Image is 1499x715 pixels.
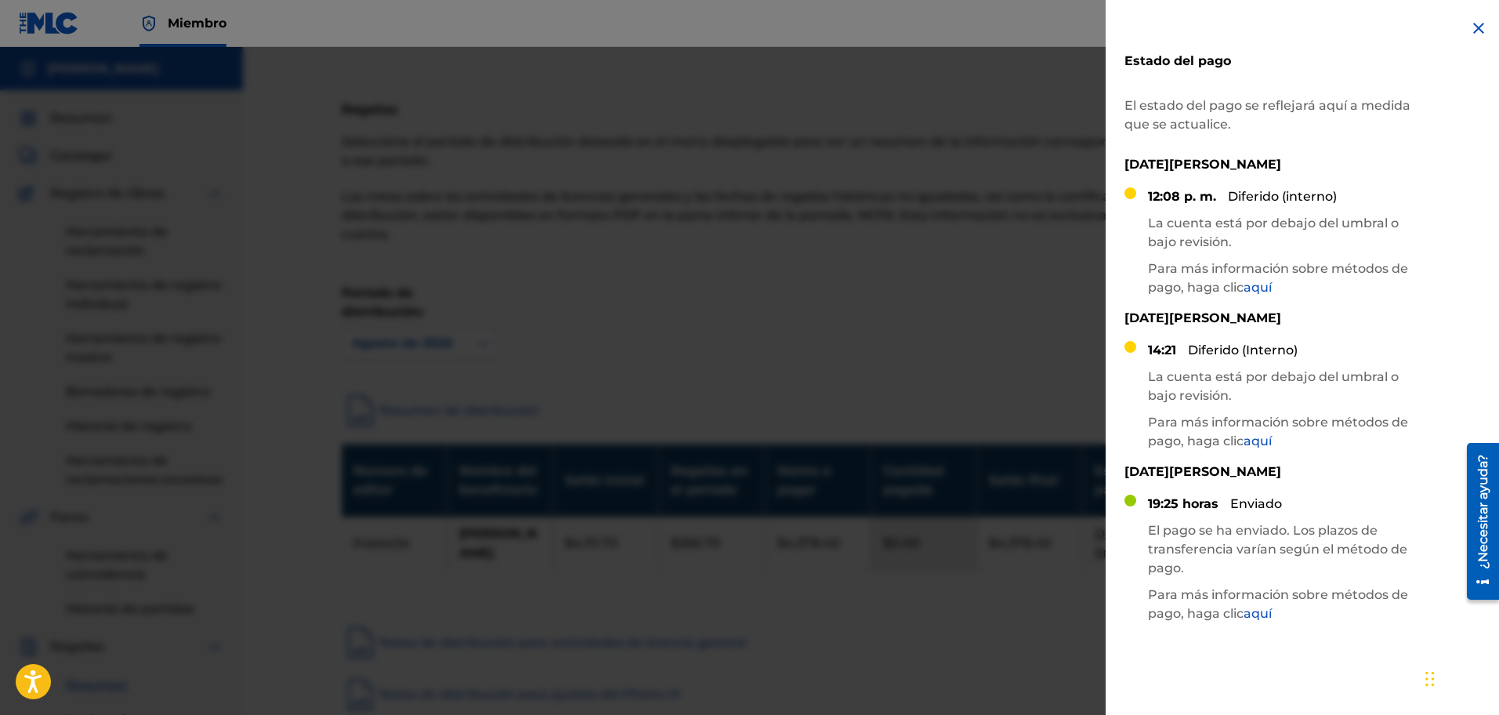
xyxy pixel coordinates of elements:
[1421,640,1499,715] iframe: Widget de chat
[1124,464,1281,479] font: [DATE][PERSON_NAME]
[1148,369,1399,403] font: La cuenta está por debajo del umbral o bajo revisión.
[1188,343,1298,357] font: Diferido (Interno)
[1148,189,1216,204] font: 12:08 p. m.
[1148,261,1408,295] font: Para más información sobre métodos de pago, haga clic
[1124,53,1231,68] font: Estado del pago
[1230,496,1282,511] font: Enviado
[1148,415,1408,448] font: Para más información sobre métodos de pago, haga clic
[1228,189,1337,204] font: Diferido (interno)
[1124,98,1410,132] font: El estado del pago se reflejará aquí a medida que se actualice.
[1244,608,1272,620] a: aquí
[1244,280,1272,295] font: aquí
[1244,436,1272,448] a: aquí
[1455,437,1499,605] iframe: Centro de recursos
[1244,434,1272,448] font: aquí
[139,14,158,33] img: Titular de los derechos superior
[168,16,226,31] font: Miembro
[1124,310,1281,325] font: [DATE][PERSON_NAME]
[1148,587,1408,621] font: Para más información sobre métodos de pago, haga clic
[19,12,79,34] img: Logotipo del MLC
[1148,496,1218,511] font: 19:25 horas
[1244,282,1272,294] a: aquí
[1425,655,1435,702] div: Arrastrar
[1124,157,1281,172] font: [DATE][PERSON_NAME]
[1148,523,1407,575] font: El pago se ha enviado. Los plazos de transferencia varían según el método de pago.
[1244,606,1272,621] font: aquí
[1148,343,1176,357] font: 14:21
[1148,216,1399,249] font: La cuenta está por debajo del umbral o bajo revisión.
